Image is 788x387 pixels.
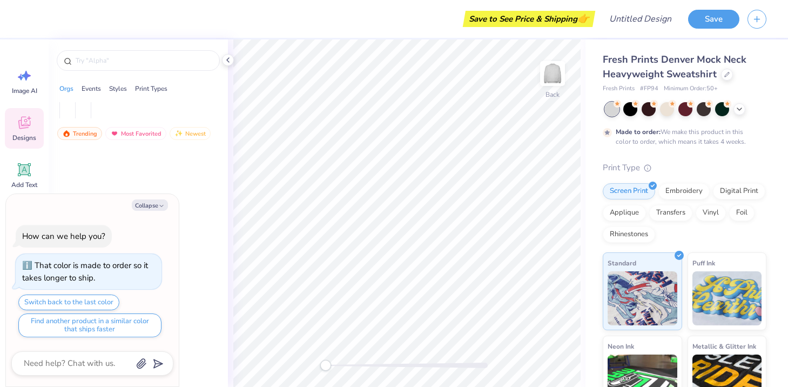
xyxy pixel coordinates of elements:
[640,84,658,94] span: # FP94
[692,271,762,325] img: Puff Ink
[12,134,36,142] span: Designs
[616,127,749,146] div: We make this product in this color to order, which means it takes 4 weeks.
[542,63,563,84] img: Back
[105,127,166,140] div: Most Favorited
[135,84,167,94] div: Print Types
[692,257,715,269] span: Puff Ink
[11,181,37,189] span: Add Text
[82,84,101,94] div: Events
[22,260,148,283] div: That color is made to order so it takes longer to ship.
[75,55,213,66] input: Try "Alpha"
[603,183,655,199] div: Screen Print
[603,162,766,174] div: Print Type
[62,130,71,137] img: trending.gif
[696,205,726,221] div: Vinyl
[603,84,635,94] span: Fresh Prints
[658,183,710,199] div: Embroidery
[608,271,677,325] img: Standard
[713,183,765,199] div: Digital Print
[603,53,746,81] span: Fresh Prints Denver Mock Neck Heavyweight Sweatshirt
[57,127,102,140] div: Trending
[132,199,168,211] button: Collapse
[466,11,592,27] div: Save to See Price & Shipping
[18,313,161,337] button: Find another product in a similar color that ships faster
[12,86,37,95] span: Image AI
[545,90,560,99] div: Back
[577,12,589,25] span: 👉
[59,84,73,94] div: Orgs
[692,341,756,352] span: Metallic & Glitter Ink
[729,205,755,221] div: Foil
[601,8,680,30] input: Untitled Design
[664,84,718,94] span: Minimum Order: 50 +
[608,341,634,352] span: Neon Ink
[110,130,119,137] img: most_fav.gif
[608,257,636,269] span: Standard
[18,295,119,310] button: Switch back to the last color
[22,231,105,242] div: How can we help you?
[320,360,331,371] div: Accessibility label
[174,130,183,137] img: newest.gif
[649,205,692,221] div: Transfers
[616,128,661,136] strong: Made to order:
[109,84,127,94] div: Styles
[170,127,211,140] div: Newest
[603,226,655,243] div: Rhinestones
[603,205,646,221] div: Applique
[688,10,739,29] button: Save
